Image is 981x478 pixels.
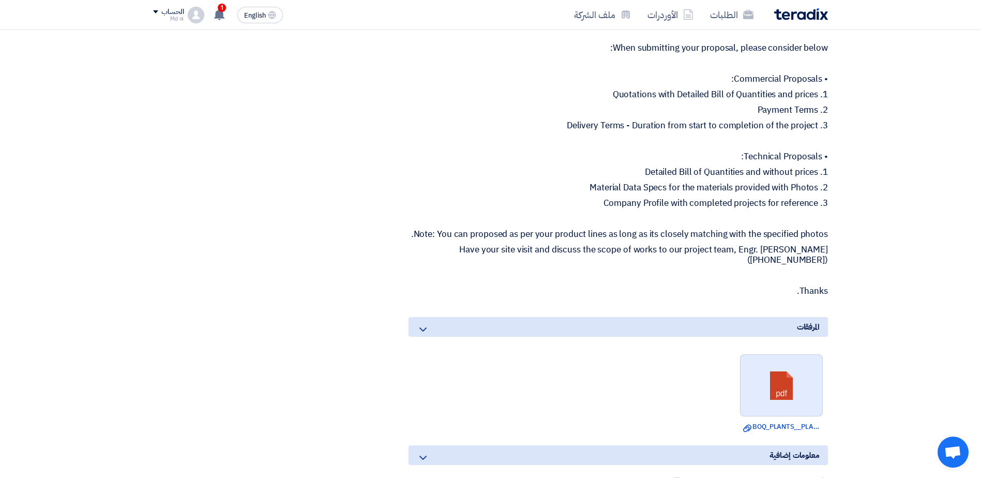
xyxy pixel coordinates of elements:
[702,3,762,27] a: الطلبات
[409,229,828,240] p: Note: You can proposed as per your product lines as long as its closely matching with the specifi...
[409,74,828,84] p: • Commercial Proposals:
[188,7,204,23] img: profile_test.png
[244,12,266,19] span: English
[743,422,820,432] a: BOQ_PLANTS__PLANTERS__JAWHARAT_MALL__JEDDAH.pdf
[161,8,184,17] div: الحساب
[409,105,828,115] p: 2. Payment Terms
[153,16,184,22] div: Md ni
[774,8,828,20] img: Teradix logo
[409,183,828,193] p: 2. Material Data Specs for the materials provided with Photos
[409,121,828,131] p: 3. Delivery Terms - Duration from start to completion of the project
[639,3,702,27] a: الأوردرات
[409,89,828,100] p: 1. Quotations with Detailed Bill of Quantities and prices
[938,437,969,468] a: Open chat
[409,286,828,296] p: Thanks.
[566,3,639,27] a: ملف الشركة
[797,321,820,333] span: المرفقات
[218,4,226,12] span: 1
[409,167,828,177] p: 1. Detailed Bill of Quantities and without prices
[769,450,820,461] span: معلومات إضافية
[409,245,828,265] p: Have your site visit and discuss the scope of works to our project team, Engr. [PERSON_NAME] ([PH...
[409,152,828,162] p: • Technical Proposals:
[409,43,828,53] p: When submitting your proposal, please consider below:
[237,7,283,23] button: English
[409,198,828,208] p: 3. Company Profile with completed projects for reference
